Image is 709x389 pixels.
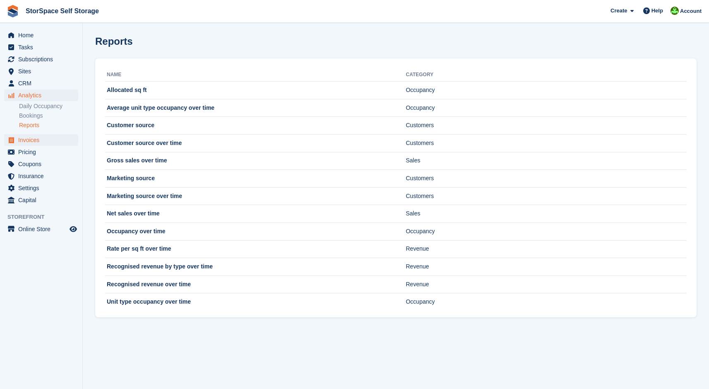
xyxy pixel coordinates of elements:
[406,275,687,293] td: Revenue
[18,89,68,101] span: Analytics
[105,82,406,99] td: Allocated sq ft
[406,293,687,311] td: Occupancy
[4,65,78,77] a: menu
[105,187,406,205] td: Marketing source over time
[18,29,68,41] span: Home
[4,41,78,53] a: menu
[4,29,78,41] a: menu
[406,68,687,82] th: Category
[19,102,78,110] a: Daily Occupancy
[7,5,19,17] img: stora-icon-8386f47178a22dfd0bd8f6a31ec36ba5ce8667c1dd55bd0f319d3a0aa187defe.svg
[4,89,78,101] a: menu
[18,146,68,158] span: Pricing
[610,7,627,15] span: Create
[105,117,406,135] td: Customer source
[18,134,68,146] span: Invoices
[105,258,406,276] td: Recognised revenue by type over time
[406,205,687,223] td: Sales
[406,152,687,170] td: Sales
[7,213,82,221] span: Storefront
[105,134,406,152] td: Customer source over time
[105,99,406,117] td: Average unit type occupancy over time
[4,146,78,158] a: menu
[406,222,687,240] td: Occupancy
[4,158,78,170] a: menu
[22,4,102,18] a: StorSpace Self Storage
[68,224,78,234] a: Preview store
[18,170,68,182] span: Insurance
[4,134,78,146] a: menu
[406,187,687,205] td: Customers
[105,68,406,82] th: Name
[4,194,78,206] a: menu
[105,205,406,223] td: Net sales over time
[4,53,78,65] a: menu
[105,222,406,240] td: Occupancy over time
[4,77,78,89] a: menu
[18,77,68,89] span: CRM
[406,170,687,188] td: Customers
[19,121,78,129] a: Reports
[4,223,78,235] a: menu
[406,258,687,276] td: Revenue
[19,112,78,120] a: Bookings
[406,117,687,135] td: Customers
[105,152,406,170] td: Gross sales over time
[671,7,679,15] img: Jon Pace
[105,275,406,293] td: Recognised revenue over time
[105,240,406,258] td: Rate per sq ft over time
[406,240,687,258] td: Revenue
[406,134,687,152] td: Customers
[4,170,78,182] a: menu
[406,82,687,99] td: Occupancy
[18,182,68,194] span: Settings
[105,293,406,311] td: Unit type occupancy over time
[95,36,133,47] h1: Reports
[18,158,68,170] span: Coupons
[18,65,68,77] span: Sites
[18,194,68,206] span: Capital
[406,99,687,117] td: Occupancy
[4,182,78,194] a: menu
[18,41,68,53] span: Tasks
[105,170,406,188] td: Marketing source
[651,7,663,15] span: Help
[18,223,68,235] span: Online Store
[18,53,68,65] span: Subscriptions
[680,7,702,15] span: Account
